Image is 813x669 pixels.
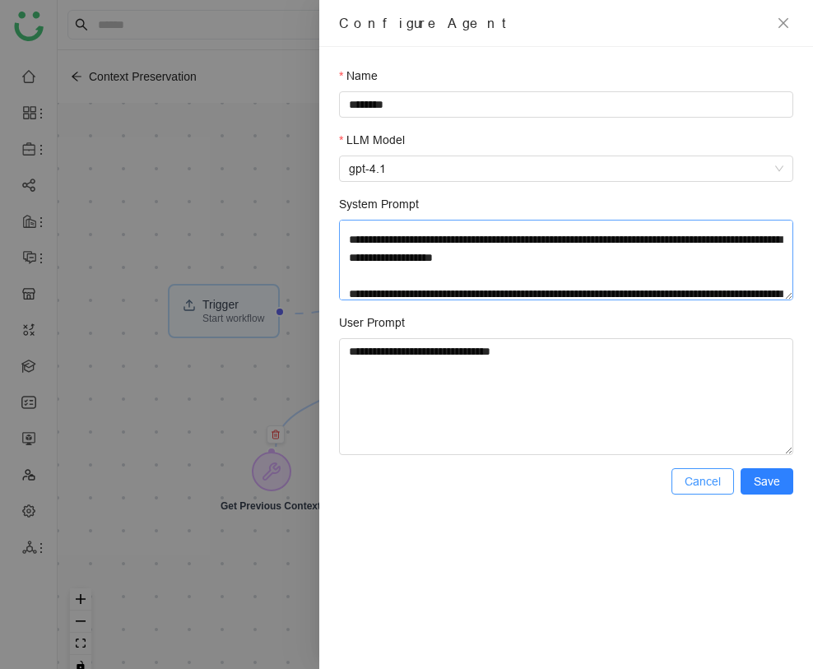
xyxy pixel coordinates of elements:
[339,338,793,455] textarea: User Prompt
[685,472,721,490] span: Cancel
[774,13,793,33] button: Close
[777,16,790,30] span: close
[339,314,405,332] label: User Prompt
[754,472,780,490] span: Save
[339,91,793,118] input: Name
[339,195,419,213] label: System Prompt
[339,220,793,300] textarea: System Prompt
[339,13,765,33] div: Configure Agent
[671,468,734,495] button: Cancel
[741,468,793,495] button: Save
[349,156,783,181] span: gpt-4.1
[339,67,378,85] label: Name
[339,131,405,149] label: LLM Model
